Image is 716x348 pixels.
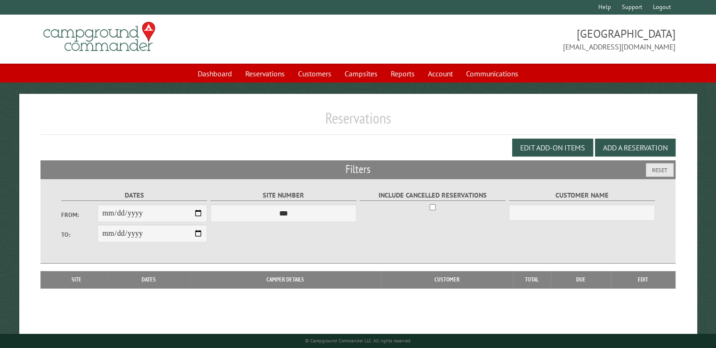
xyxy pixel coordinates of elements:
label: Include Cancelled Reservations [360,190,506,201]
h2: Filters [40,160,676,178]
th: Customer [381,271,513,288]
button: Add a Reservation [595,139,676,157]
a: Account [422,65,459,83]
img: Campground Commander [40,18,158,55]
th: Camper Details [190,271,381,288]
th: Due [551,271,611,288]
a: Reservations [240,65,290,83]
label: Customer Name [509,190,655,201]
a: Dashboard [192,65,238,83]
a: Reports [385,65,420,83]
th: Total [513,271,551,288]
button: Reset [646,163,674,177]
th: Site [45,271,108,288]
a: Customers [292,65,337,83]
a: Communications [460,65,524,83]
label: Site Number [210,190,357,201]
button: Edit Add-on Items [512,139,593,157]
th: Dates [108,271,190,288]
a: Campsites [339,65,383,83]
small: © Campground Commander LLC. All rights reserved. [305,338,411,344]
label: To: [61,230,98,239]
th: Edit [611,271,676,288]
h1: Reservations [40,109,676,135]
label: From: [61,210,98,219]
label: Dates [61,190,208,201]
span: [GEOGRAPHIC_DATA] [EMAIL_ADDRESS][DOMAIN_NAME] [358,26,676,52]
